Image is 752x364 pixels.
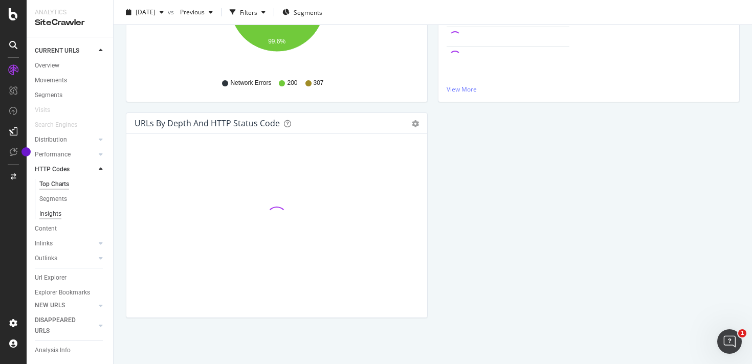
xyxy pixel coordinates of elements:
div: Visits [35,105,50,116]
div: Filters [240,8,257,16]
div: Segments [35,90,62,101]
text: 99.6% [268,38,285,45]
a: Segments [39,194,106,204]
div: DISAPPEARED URLS [35,315,86,336]
div: Tooltip anchor [21,147,31,156]
button: [DATE] [122,4,168,20]
div: Movements [35,75,67,86]
div: Outlinks [35,253,57,264]
div: Explorer Bookmarks [35,287,90,298]
iframe: Intercom live chat [717,329,742,354]
span: Network Errors [230,79,271,87]
div: Insights [39,209,61,219]
a: Distribution [35,134,96,145]
a: HTTP Codes [35,164,96,175]
a: Segments [35,90,106,101]
span: Segments [294,8,322,16]
button: Filters [226,4,270,20]
span: vs [168,8,176,16]
span: 307 [314,79,324,87]
div: SiteCrawler [35,17,105,29]
div: Analysis Info [35,345,71,356]
a: NEW URLS [35,300,96,311]
a: Explorer Bookmarks [35,287,106,298]
a: Movements [35,75,106,86]
a: DISAPPEARED URLS [35,315,96,336]
a: Top Charts [39,179,106,190]
div: Url Explorer [35,272,67,283]
a: Insights [39,209,106,219]
span: 1 [738,329,746,337]
div: Analytics [35,8,105,17]
span: 2025 Sep. 11th [136,8,156,16]
a: Outlinks [35,253,96,264]
div: Content [35,223,57,234]
div: NEW URLS [35,300,65,311]
a: Analysis Info [35,345,106,356]
div: gear [412,120,419,127]
a: Url Explorer [35,272,106,283]
a: CURRENT URLS [35,45,96,56]
button: Previous [176,4,217,20]
div: Top Charts [39,179,69,190]
a: Content [35,223,106,234]
span: 200 [287,79,297,87]
div: HTTP Codes [35,164,70,175]
div: Segments [39,194,67,204]
div: Distribution [35,134,67,145]
span: Previous [176,8,205,16]
div: Performance [35,149,71,160]
button: Segments [278,4,326,20]
a: Search Engines [35,120,87,130]
div: Search Engines [35,120,77,130]
a: Performance [35,149,96,160]
a: Overview [35,60,106,71]
div: URLs by Depth and HTTP Status Code [135,118,280,128]
div: Overview [35,60,59,71]
div: Inlinks [35,238,53,249]
a: View More [447,85,731,94]
a: Inlinks [35,238,96,249]
a: Visits [35,105,60,116]
div: CURRENT URLS [35,45,79,56]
